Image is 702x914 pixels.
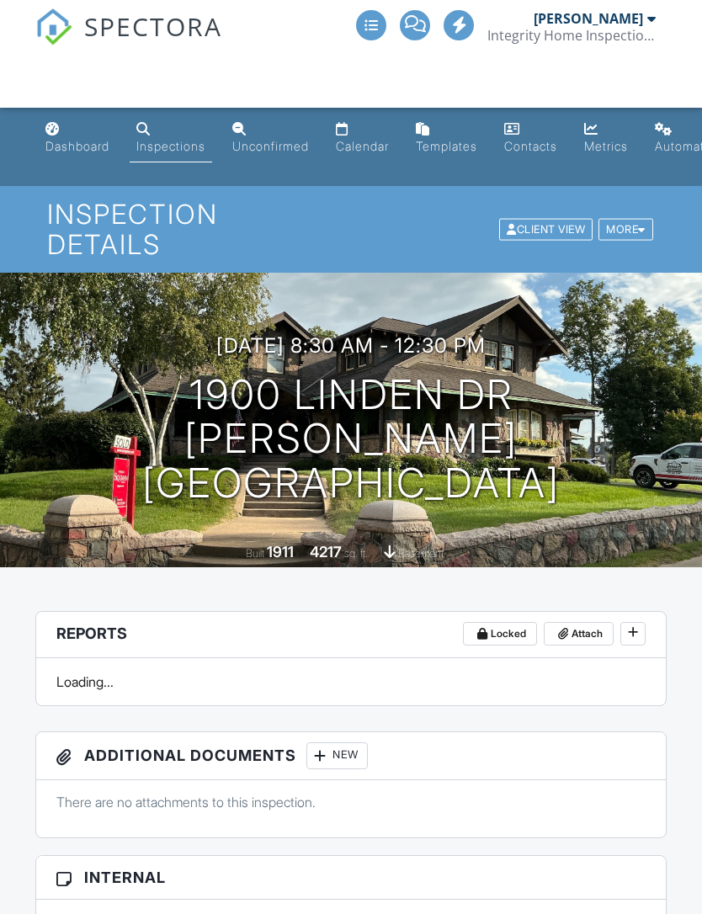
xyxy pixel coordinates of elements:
[246,547,264,560] span: Built
[534,10,643,27] div: [PERSON_NAME]
[130,114,212,162] a: Inspections
[35,8,72,45] img: The Best Home Inspection Software - Spectora
[497,222,597,235] a: Client View
[216,334,486,357] h3: [DATE] 8:30 am - 12:30 pm
[416,139,477,153] div: Templates
[45,139,109,153] div: Dashboard
[329,114,396,162] a: Calendar
[398,547,444,560] span: basement
[47,199,655,258] h1: Inspection Details
[310,543,342,561] div: 4217
[27,373,675,506] h1: 1900 Linden Dr [PERSON_NAME] [GEOGRAPHIC_DATA]
[306,742,368,769] div: New
[267,543,294,561] div: 1911
[504,139,557,153] div: Contacts
[497,114,564,162] a: Contacts
[499,218,593,241] div: Client View
[336,139,389,153] div: Calendar
[598,218,653,241] div: More
[226,114,316,162] a: Unconfirmed
[577,114,635,162] a: Metrics
[487,27,656,44] div: Integrity Home Inspections
[344,547,368,560] span: sq. ft.
[136,139,205,153] div: Inspections
[584,139,628,153] div: Metrics
[409,114,484,162] a: Templates
[36,856,667,900] h3: Internal
[39,114,116,162] a: Dashboard
[56,793,646,811] p: There are no attachments to this inspection.
[35,23,222,58] a: SPECTORA
[232,139,309,153] div: Unconfirmed
[36,732,667,780] h3: Additional Documents
[84,8,222,44] span: SPECTORA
